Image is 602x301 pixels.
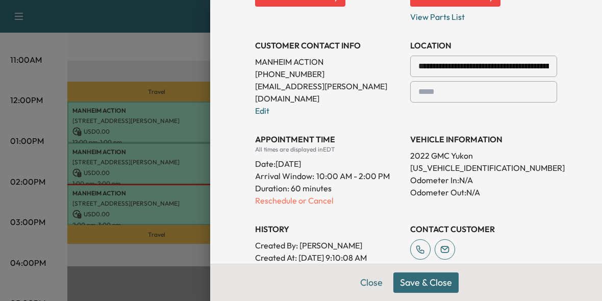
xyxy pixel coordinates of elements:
[255,194,402,207] p: Reschedule or Cancel
[410,7,557,23] p: View Parts List
[255,182,402,194] p: Duration: 60 minutes
[410,186,557,198] p: Odometer Out: N/A
[255,170,402,182] p: Arrival Window:
[255,133,402,145] h3: APPOINTMENT TIME
[255,80,402,105] p: [EMAIL_ADDRESS][PERSON_NAME][DOMAIN_NAME]
[316,170,390,182] span: 10:00 AM - 2:00 PM
[410,149,557,162] p: 2022 GMC Yukon
[255,223,402,235] h3: History
[354,272,389,293] button: Close
[255,106,269,116] a: Edit
[255,68,402,80] p: [PHONE_NUMBER]
[410,174,557,186] p: Odometer In: N/A
[255,39,402,52] h3: CUSTOMER CONTACT INFO
[393,272,459,293] button: Save & Close
[410,133,557,145] h3: VEHICLE INFORMATION
[255,56,402,68] p: MANHEIM ACTION
[255,252,402,264] p: Created At : [DATE] 9:10:08 AM
[410,39,557,52] h3: LOCATION
[255,154,402,170] div: Date: [DATE]
[255,145,402,154] div: All times are displayed in EDT
[410,223,557,235] h3: CONTACT CUSTOMER
[255,239,402,252] p: Created By : [PERSON_NAME]
[410,162,557,174] p: [US_VEHICLE_IDENTIFICATION_NUMBER]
